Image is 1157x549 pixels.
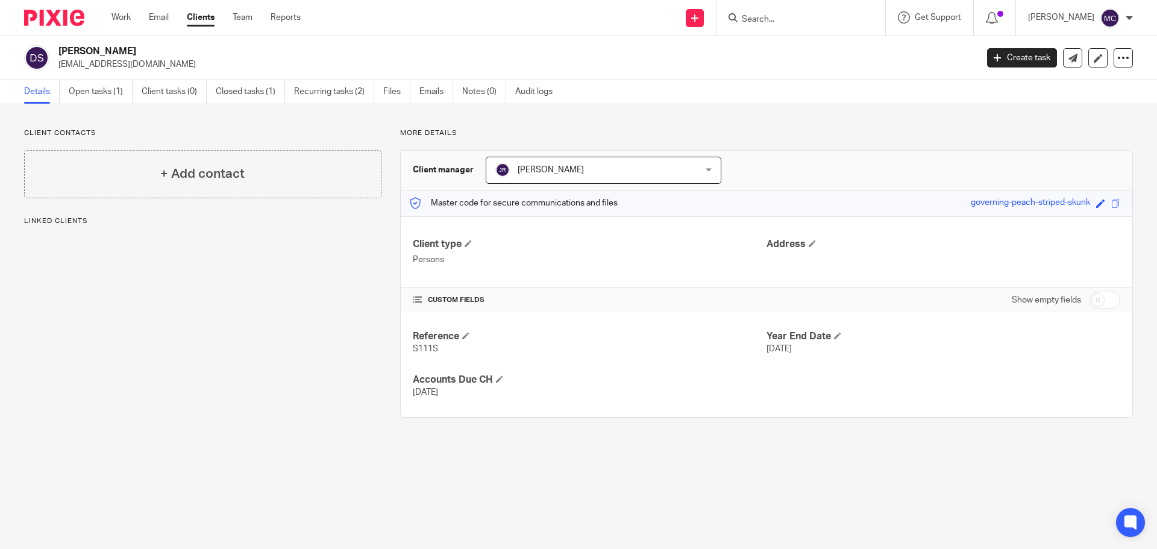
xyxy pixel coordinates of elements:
input: Search [741,14,849,25]
a: Emails [419,80,453,104]
h4: Client type [413,238,767,251]
a: Reports [271,11,301,24]
a: Audit logs [515,80,562,104]
img: Pixie [24,10,84,26]
h4: Reference [413,330,767,343]
p: Client contacts [24,128,381,138]
img: svg%3E [24,45,49,71]
a: Team [233,11,252,24]
a: Create task [987,48,1057,67]
img: svg%3E [495,163,510,177]
p: [PERSON_NAME] [1028,11,1094,24]
p: Persons [413,254,767,266]
a: Clients [187,11,215,24]
a: Open tasks (1) [69,80,133,104]
p: [EMAIL_ADDRESS][DOMAIN_NAME] [58,58,969,71]
span: [DATE] [767,345,792,353]
h4: Year End Date [767,330,1120,343]
h4: Accounts Due CH [413,374,767,386]
a: Details [24,80,60,104]
a: Email [149,11,169,24]
a: Recurring tasks (2) [294,80,374,104]
label: Show empty fields [1012,294,1081,306]
p: More details [400,128,1133,138]
h4: Address [767,238,1120,251]
img: svg%3E [1100,8,1120,28]
span: Get Support [915,13,961,22]
h4: CUSTOM FIELDS [413,295,767,305]
h2: [PERSON_NAME] [58,45,787,58]
p: Linked clients [24,216,381,226]
h3: Client manager [413,164,474,176]
span: [DATE] [413,388,438,397]
div: governing-peach-striped-skunk [971,196,1090,210]
a: Work [111,11,131,24]
a: Closed tasks (1) [216,80,285,104]
p: Master code for secure communications and files [410,197,618,209]
a: Client tasks (0) [142,80,207,104]
h4: + Add contact [160,165,245,183]
a: Files [383,80,410,104]
span: [PERSON_NAME] [518,166,584,174]
span: S111S [413,345,438,353]
a: Notes (0) [462,80,506,104]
